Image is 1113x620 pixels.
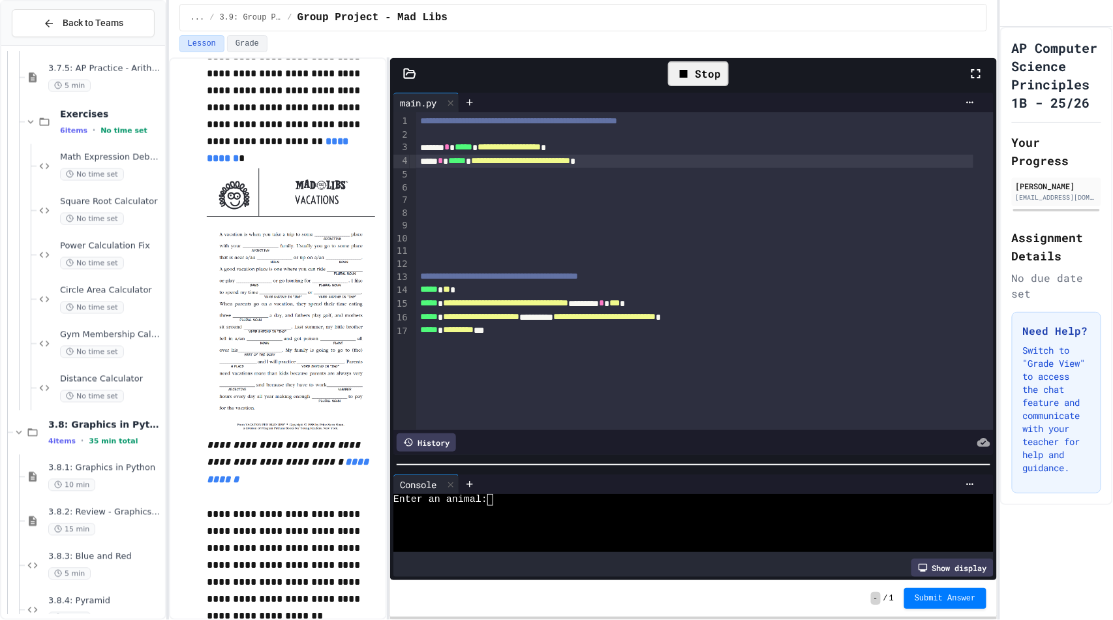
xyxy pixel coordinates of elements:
span: No time set [60,213,124,225]
div: Console [393,474,459,494]
h2: Your Progress [1012,133,1101,170]
span: - [871,592,881,605]
div: Show display [911,559,994,577]
span: Back to Teams [63,16,123,30]
div: 7 [393,194,410,207]
span: 3.8.3: Blue and Red [48,551,162,563]
div: 8 [393,207,410,220]
span: Group Project - Mad Libs [297,10,448,25]
span: 10 min [48,479,95,491]
span: No time set [100,127,147,135]
span: 4 items [48,437,76,446]
div: [EMAIL_ADDRESS][DOMAIN_NAME] [1016,193,1097,202]
span: 3.9: Group Project - Mad Libs [220,12,282,23]
span: No time set [60,346,124,358]
p: Switch to "Grade View" to access the chat feature and communicate with your teacher for help and ... [1023,344,1090,474]
span: • [93,125,95,136]
div: [PERSON_NAME] [1016,180,1097,192]
div: 10 [393,232,410,245]
div: Console [393,478,443,491]
span: 35 min total [89,437,138,446]
button: Lesson [179,35,224,52]
div: 3 [393,141,410,155]
button: Back to Teams [12,9,155,37]
span: Submit Answer [915,593,976,604]
span: 3.7.5: AP Practice - Arithmetic Operators [48,63,162,74]
span: / [209,12,214,23]
span: 3.8.4: Pyramid [48,596,162,607]
div: main.py [393,96,443,110]
span: Square Root Calculator [60,196,162,208]
span: No time set [60,302,124,314]
div: 4 [393,155,410,168]
div: 13 [393,271,410,285]
span: 6 items [60,127,87,135]
span: ... [191,12,205,23]
div: 15 [393,298,410,311]
div: 11 [393,245,410,258]
span: Enter an animal: [393,494,487,506]
h3: Need Help? [1023,323,1090,339]
button: Submit Answer [904,588,986,609]
span: No time set [60,390,124,403]
span: Power Calculation Fix [60,241,162,252]
div: 14 [393,284,410,298]
div: Stop [668,61,729,86]
span: Circle Area Calculator [60,285,162,296]
span: Distance Calculator [60,374,162,385]
div: 2 [393,129,410,142]
div: 6 [393,181,410,194]
span: Exercises [60,108,162,120]
div: 9 [393,219,410,232]
div: 5 [393,168,410,181]
div: 16 [393,311,410,325]
div: No due date set [1012,270,1101,302]
div: History [397,433,456,452]
span: 5 min [48,80,91,92]
h1: AP Computer Science Principles 1B - 25/26 [1012,39,1101,112]
h2: Assignment Details [1012,228,1101,265]
span: 3.8: Graphics in Python [48,419,162,431]
span: 15 min [48,523,95,536]
div: main.py [393,93,459,112]
span: 1 [889,593,894,604]
span: 5 min [48,568,91,580]
span: • [81,436,84,446]
button: Grade [227,35,267,52]
span: / [288,12,292,23]
div: 1 [393,115,410,129]
span: Gym Membership Calculator [60,330,162,341]
span: Math Expression Debugger [60,152,162,163]
span: No time set [60,257,124,270]
div: 17 [393,325,410,339]
span: 3.8.1: Graphics in Python [48,463,162,474]
span: No time set [60,168,124,181]
span: / [883,593,888,604]
span: 3.8.2: Review - Graphics in Python [48,507,162,518]
div: 12 [393,258,410,271]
